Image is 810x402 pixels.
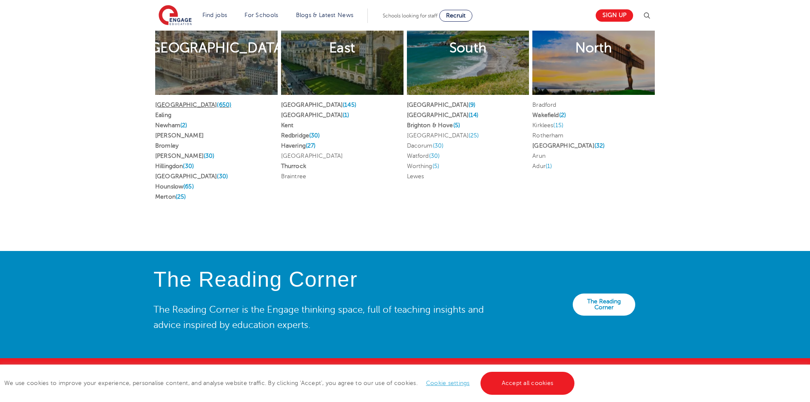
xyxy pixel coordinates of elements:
[281,122,294,128] a: Kent
[281,143,316,149] a: Havering(27)
[155,194,186,200] a: Merton(25)
[281,102,356,108] a: [GEOGRAPHIC_DATA](145)
[176,194,186,200] span: (25)
[4,380,577,386] span: We use cookies to improve your experience, personalise content, and analyse website traffic. By c...
[426,380,470,386] a: Cookie settings
[281,163,306,169] a: Thurrock
[296,12,354,18] a: Blogs & Latest News
[432,163,439,169] span: (5)
[532,120,655,131] li: Kirklees
[183,183,194,190] span: (65)
[594,143,605,149] span: (32)
[217,173,228,180] span: (30)
[407,141,529,151] li: Dacorum
[480,372,575,395] a: Accept all cookies
[532,151,655,161] li: Arun
[575,39,612,57] h2: North
[532,131,655,141] li: Rotherham
[153,302,490,333] p: The Reading Corner is the Engage thinking space, full of teaching insights and advice inspired by...
[429,153,440,159] span: (30)
[146,39,287,57] h2: [GEOGRAPHIC_DATA]
[155,173,228,180] a: [GEOGRAPHIC_DATA](30)
[546,163,552,169] span: (1)
[202,12,227,18] a: Find jobs
[559,112,566,118] span: (2)
[155,143,179,149] a: Bromley
[469,132,479,139] span: (25)
[553,122,563,128] span: (15)
[155,163,194,169] a: Hillingdon(30)
[155,153,214,159] a: [PERSON_NAME](30)
[329,39,355,57] h2: East
[281,171,404,182] li: Braintree
[573,294,635,316] a: The Reading Corner
[439,10,472,22] a: Recruit
[281,112,350,118] a: [GEOGRAPHIC_DATA](1)
[407,131,529,141] li: [GEOGRAPHIC_DATA]
[532,100,655,110] li: Bradford
[155,183,194,190] a: Hounslow(65)
[407,122,460,128] a: Brighton & Hove(5)
[383,13,438,19] span: Schools looking for staff
[183,163,194,169] span: (30)
[407,151,529,161] li: Watford
[153,268,490,291] h4: The Reading Corner
[155,132,204,139] a: [PERSON_NAME]
[155,112,171,118] a: Ealing
[306,143,316,149] span: (27)
[469,102,475,108] span: (9)
[309,132,320,139] span: (30)
[343,102,356,108] span: (145)
[155,122,187,128] a: Newham(2)
[180,122,187,128] span: (2)
[453,122,460,128] span: (5)
[244,12,278,18] a: For Schools
[407,102,476,108] a: [GEOGRAPHIC_DATA](9)
[159,5,192,26] img: Engage Education
[469,112,479,118] span: (14)
[281,132,320,139] a: Redbridge(30)
[433,143,444,149] span: (30)
[596,9,633,22] a: Sign up
[449,39,487,57] h2: South
[446,12,466,19] span: Recruit
[532,112,566,118] a: Wakefield(2)
[155,102,231,108] a: [GEOGRAPHIC_DATA](650)
[217,102,231,108] span: (650)
[407,112,479,118] a: [GEOGRAPHIC_DATA](14)
[281,151,404,161] li: [GEOGRAPHIC_DATA]
[407,161,529,171] li: Worthing
[532,143,605,149] a: [GEOGRAPHIC_DATA](32)
[343,112,349,118] span: (1)
[407,171,529,182] li: Lewes
[204,153,215,159] span: (30)
[532,161,655,171] li: Adur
